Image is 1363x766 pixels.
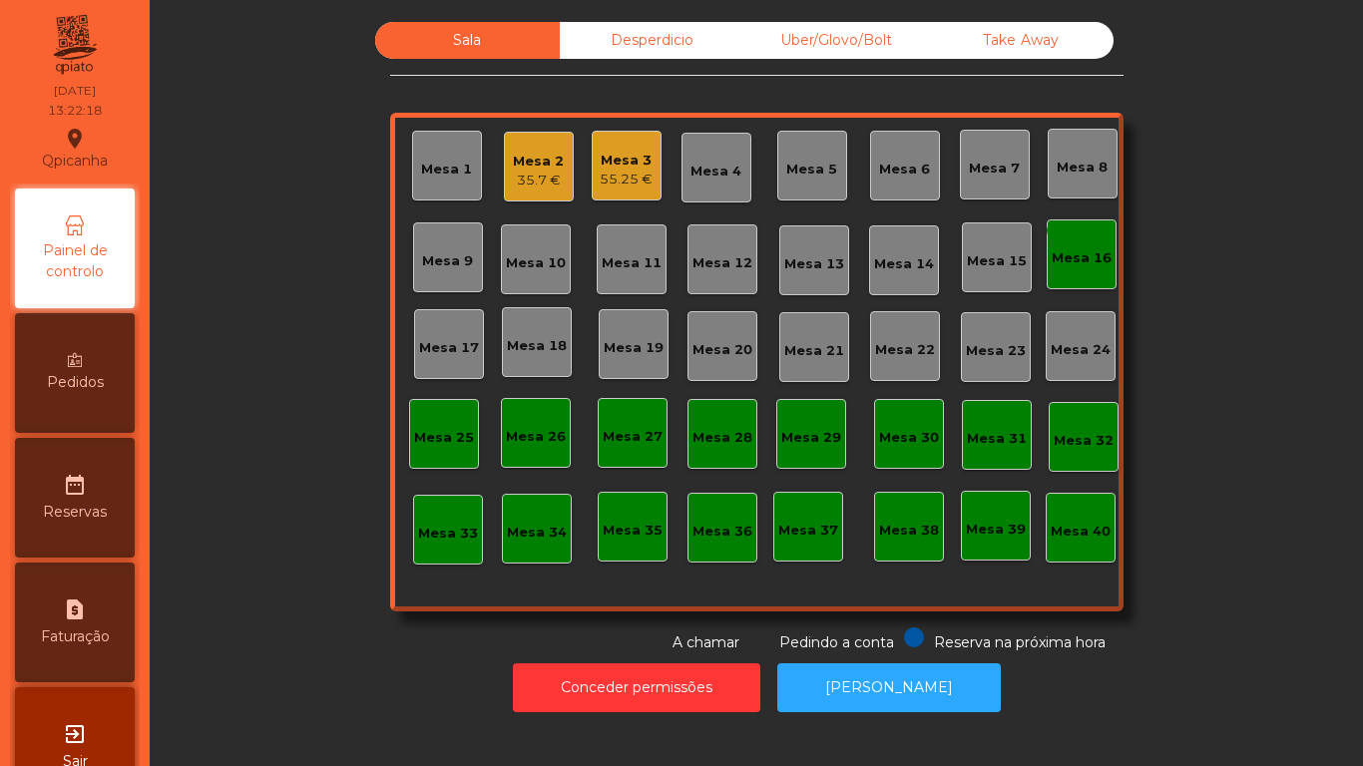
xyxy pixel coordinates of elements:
div: 35.7 € [513,171,564,191]
div: Take Away [929,22,1114,59]
div: Uber/Glovo/Bolt [744,22,929,59]
div: Mesa 1 [421,160,472,180]
div: Mesa 27 [603,427,663,447]
div: Mesa 29 [781,428,841,448]
div: Mesa 22 [875,340,935,360]
div: Mesa 7 [969,159,1020,179]
span: A chamar [673,633,739,651]
div: Desperdicio [560,22,744,59]
div: Mesa 19 [604,338,664,358]
div: Mesa 17 [419,338,479,358]
div: Mesa 31 [967,429,1027,449]
span: Faturação [41,626,110,647]
div: Mesa 5 [786,160,837,180]
div: Mesa 23 [966,341,1026,361]
div: [DATE] [54,82,96,100]
div: 55.25 € [600,170,653,190]
i: request_page [63,597,87,621]
span: Pedidos [47,372,104,393]
div: Mesa 6 [879,160,930,180]
span: Reserva na próxima hora [934,633,1106,651]
div: Mesa 25 [414,428,474,448]
div: Mesa 20 [692,340,752,360]
div: Mesa 15 [967,251,1027,271]
div: Mesa 8 [1057,158,1108,178]
div: Qpicanha [42,124,108,174]
i: location_on [63,127,87,151]
div: Mesa 39 [966,520,1026,540]
div: Mesa 35 [603,521,663,541]
span: Painel de controlo [20,240,130,282]
div: Mesa 12 [692,253,752,273]
i: date_range [63,473,87,497]
div: Mesa 21 [784,341,844,361]
div: Mesa 28 [692,428,752,448]
button: [PERSON_NAME] [777,663,1001,712]
div: Mesa 24 [1051,340,1111,360]
i: exit_to_app [63,722,87,746]
button: Conceder permissões [513,663,760,712]
div: Mesa 18 [507,336,567,356]
div: Mesa 10 [506,253,566,273]
div: Mesa 3 [600,151,653,171]
div: Mesa 2 [513,152,564,172]
div: Mesa 34 [507,523,567,543]
span: Pedindo a conta [779,633,894,651]
img: qpiato [50,10,99,80]
div: Mesa 37 [778,521,838,541]
div: Mesa 9 [422,251,473,271]
div: Mesa 26 [506,427,566,447]
div: Mesa 40 [1051,522,1111,542]
div: Mesa 36 [692,522,752,542]
i: done [1069,218,1093,242]
i: monetization_on [1045,218,1069,242]
div: Mesa 11 [602,253,662,273]
span: Reservas [43,502,107,523]
div: Mesa 33 [418,524,478,544]
div: Mesa 38 [879,521,939,541]
div: Mesa 13 [784,254,844,274]
div: Mesa 30 [879,428,939,448]
div: Sala [375,22,560,59]
div: 13:22:18 [48,102,102,120]
div: Mesa 4 [690,162,741,182]
div: Mesa 16 [1052,248,1112,268]
div: Mesa 32 [1054,431,1114,451]
div: Mesa 14 [874,254,934,274]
